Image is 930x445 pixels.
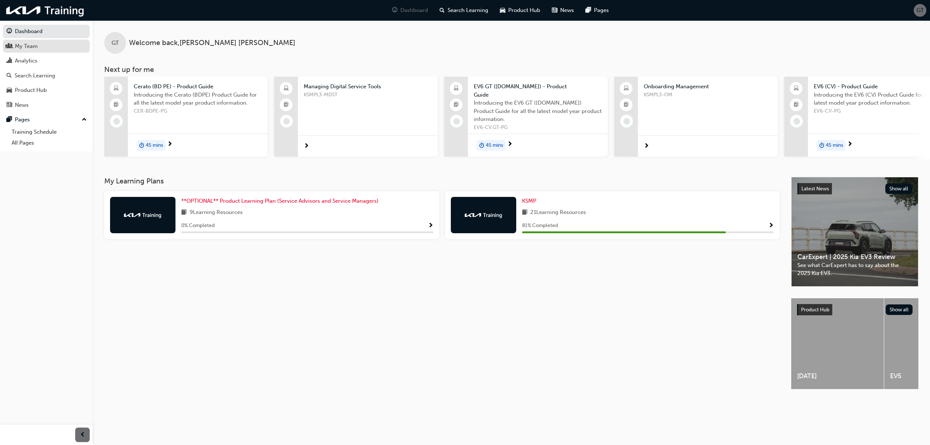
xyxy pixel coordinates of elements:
[7,43,12,50] span: people-icon
[428,223,433,229] span: Show Progress
[123,211,163,219] img: kia-training
[797,304,913,316] a: Product HubShow all
[522,197,539,205] a: KSMP
[508,6,540,15] span: Product Hub
[474,99,602,124] span: Introducing the EV6 GT ([DOMAIN_NAME]) Product Guide for all the latest model year product inform...
[614,77,778,157] a: Onboarding ManagementKSMPL3-OM
[284,84,289,93] span: laptop-icon
[82,115,87,125] span: up-icon
[304,91,432,99] span: KSMPL3-MDST
[819,141,824,150] span: duration-icon
[7,73,12,79] span: search-icon
[190,208,243,217] span: 9 Learning Resources
[448,6,488,15] span: Search Learning
[580,3,615,18] a: pages-iconPages
[129,39,295,47] span: Welcome back , [PERSON_NAME] [PERSON_NAME]
[644,82,772,91] span: Onboarding Management
[797,183,912,195] a: Latest NewsShow all
[440,6,445,15] span: search-icon
[181,208,187,217] span: book-icon
[454,100,459,110] span: booktick-icon
[428,221,433,230] button: Show Progress
[139,141,144,150] span: duration-icon
[3,69,90,82] a: Search Learning
[500,6,505,15] span: car-icon
[134,107,262,116] span: CER-BDPE-PG
[3,84,90,97] a: Product Hub
[624,100,629,110] span: booktick-icon
[594,6,609,15] span: Pages
[274,77,438,157] a: Managing Digital Service ToolsKSMPL3-MDST
[797,261,912,278] span: See what CarExpert has to say about the 2025 Kia EV3.
[15,86,47,94] div: Product Hub
[453,118,460,125] span: learningRecordVerb_NONE-icon
[9,137,90,149] a: All Pages
[3,25,90,38] a: Dashboard
[644,143,649,150] span: next-icon
[93,65,930,74] h3: Next up for me
[392,6,397,15] span: guage-icon
[7,87,12,94] span: car-icon
[454,84,459,93] span: laptop-icon
[768,221,774,230] button: Show Progress
[134,91,262,107] span: Introducing the Cerato (BDPE) Product Guide for all the latest model year product information.
[494,3,546,18] a: car-iconProduct Hub
[644,91,772,99] span: KSMPL3-OM
[794,84,799,93] span: laptop-icon
[284,100,289,110] span: booktick-icon
[283,118,290,125] span: learningRecordVerb_NONE-icon
[15,101,29,109] div: News
[797,253,912,261] span: CarExpert | 2025 Kia EV3 Review
[522,222,558,230] span: 81 % Completed
[797,372,878,380] span: [DATE]
[826,141,843,150] span: 45 mins
[7,58,12,64] span: chart-icon
[474,124,602,132] span: EV6-CV.GT-PG
[847,141,853,148] span: next-icon
[3,54,90,68] a: Analytics
[623,118,630,125] span: learningRecordVerb_NONE-icon
[507,141,513,148] span: next-icon
[486,141,503,150] span: 45 mins
[522,208,527,217] span: book-icon
[104,177,780,185] h3: My Learning Plans
[7,28,12,35] span: guage-icon
[167,141,173,148] span: next-icon
[3,98,90,112] a: News
[114,84,119,93] span: laptop-icon
[560,6,574,15] span: News
[791,298,884,389] a: [DATE]
[181,198,379,204] span: **OPTIONAL** Product Learning Plan (Service Advisors and Service Managers)
[15,72,55,80] div: Search Learning
[917,6,924,15] span: GT
[181,222,215,230] span: 0 % Completed
[552,6,557,15] span: news-icon
[3,40,90,53] a: My Team
[4,3,87,18] img: kia-training
[885,183,913,194] button: Show all
[304,143,309,150] span: next-icon
[793,118,800,125] span: learningRecordVerb_NONE-icon
[15,42,38,50] div: My Team
[474,82,602,99] span: EV6 GT ([DOMAIN_NAME]) - Product Guide
[522,198,536,204] span: KSMP
[444,77,608,157] a: EV6 GT ([DOMAIN_NAME]) - Product GuideIntroducing the EV6 GT ([DOMAIN_NAME]) Product Guide for al...
[624,84,629,93] span: laptop-icon
[886,304,913,315] button: Show all
[113,118,120,125] span: learningRecordVerb_NONE-icon
[104,77,268,157] a: Cerato (BD PE) - Product GuideIntroducing the Cerato (BDPE) Product Guide for all the latest mode...
[114,100,119,110] span: booktick-icon
[304,82,432,91] span: Managing Digital Service Tools
[181,197,381,205] a: **OPTIONAL** Product Learning Plan (Service Advisors and Service Managers)
[434,3,494,18] a: search-iconSearch Learning
[3,113,90,126] button: Pages
[3,23,90,113] button: DashboardMy TeamAnalyticsSearch LearningProduct HubNews
[400,6,428,15] span: Dashboard
[15,116,30,124] div: Pages
[9,126,90,138] a: Training Schedule
[15,57,37,65] div: Analytics
[546,3,580,18] a: news-iconNews
[768,223,774,229] span: Show Progress
[80,430,85,440] span: prev-icon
